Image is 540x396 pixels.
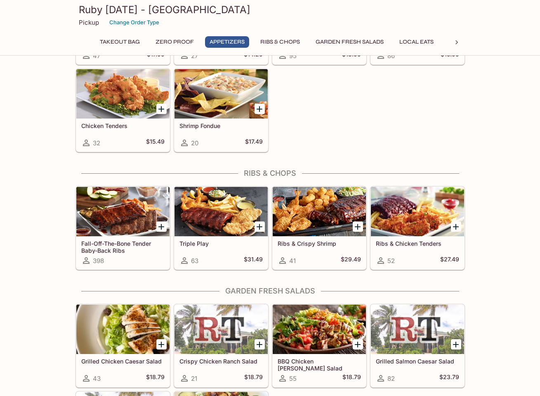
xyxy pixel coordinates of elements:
[451,221,461,232] button: Add Ribs & Chicken Tenders
[76,187,170,236] div: Fall-Off-The-Bone Tender Baby-Back Ribs
[191,375,197,382] span: 21
[174,69,268,152] a: Shrimp Fondue20$17.49
[255,221,265,232] button: Add Triple Play
[191,139,198,147] span: 20
[445,36,482,48] button: Chicken
[147,51,165,61] h5: $17.99
[174,69,268,119] div: Shrimp Fondue
[451,339,461,349] button: Add Grilled Salmon Caesar Salad
[146,373,165,383] h5: $18.79
[255,339,265,349] button: Add Crispy Chicken Ranch Salad
[191,257,198,265] span: 63
[191,52,198,60] span: 27
[81,122,165,129] h5: Chicken Tenders
[244,51,263,61] h5: $14.29
[146,138,165,148] h5: $15.49
[341,256,361,266] h5: $29.49
[256,36,304,48] button: Ribs & Chops
[244,373,263,383] h5: $18.79
[289,52,297,60] span: 95
[79,3,462,16] h3: Ruby [DATE] - [GEOGRAPHIC_DATA]
[179,122,263,129] h5: Shrimp Fondue
[387,257,395,265] span: 52
[76,69,170,119] div: Chicken Tenders
[376,240,459,247] h5: Ribs & Chicken Tenders
[439,373,459,383] h5: $23.79
[387,375,395,382] span: 82
[370,304,465,387] a: Grilled Salmon Caesar Salad82$23.79
[76,304,170,387] a: Grilled Chicken Caesar Salad43$18.79
[76,69,170,152] a: Chicken Tenders32$15.49
[174,186,268,270] a: Triple Play63$31.49
[151,36,198,48] button: Zero Proof
[244,256,263,266] h5: $31.49
[440,256,459,266] h5: $27.49
[205,36,249,48] button: Appetizers
[156,104,167,114] button: Add Chicken Tenders
[79,19,99,26] p: Pickup
[371,187,464,236] div: Ribs & Chicken Tenders
[245,138,263,148] h5: $17.49
[95,36,144,48] button: Takeout Bag
[76,305,170,354] div: Grilled Chicken Caesar Salad
[93,257,104,265] span: 398
[395,36,438,48] button: Local Eats
[371,305,464,354] div: Grilled Salmon Caesar Salad
[156,339,167,349] button: Add Grilled Chicken Caesar Salad
[342,51,361,61] h5: $13.99
[311,36,388,48] button: Garden Fresh Salads
[353,221,363,232] button: Add Ribs & Crispy Shrimp
[387,52,395,60] span: 86
[179,358,263,365] h5: Crispy Chicken Ranch Salad
[93,52,100,60] span: 47
[376,358,459,365] h5: Grilled Salmon Caesar Salad
[75,169,465,178] h4: Ribs & Chops
[273,305,366,354] div: BBQ Chicken Cobb Salad
[278,358,361,371] h5: BBQ Chicken [PERSON_NAME] Salad
[93,375,101,382] span: 43
[370,186,465,270] a: Ribs & Chicken Tenders52$27.49
[76,186,170,270] a: Fall-Off-The-Bone Tender Baby-Back Ribs398
[179,240,263,247] h5: Triple Play
[174,305,268,354] div: Crispy Chicken Ranch Salad
[81,358,165,365] h5: Grilled Chicken Caesar Salad
[255,104,265,114] button: Add Shrimp Fondue
[106,16,163,29] button: Change Order Type
[272,304,366,387] a: BBQ Chicken [PERSON_NAME] Salad55$18.79
[156,221,167,232] button: Add Fall-Off-The-Bone Tender Baby-Back Ribs
[278,240,361,247] h5: Ribs & Crispy Shrimp
[289,375,297,382] span: 55
[174,187,268,236] div: Triple Play
[273,187,366,236] div: Ribs & Crispy Shrimp
[174,304,268,387] a: Crispy Chicken Ranch Salad21$18.79
[272,186,366,270] a: Ribs & Crispy Shrimp41$29.49
[289,257,296,265] span: 41
[342,373,361,383] h5: $18.79
[81,240,165,254] h5: Fall-Off-The-Bone Tender Baby-Back Ribs
[353,339,363,349] button: Add BBQ Chicken Cobb Salad
[75,287,465,296] h4: Garden Fresh Salads
[441,51,459,61] h5: $15.99
[93,139,100,147] span: 32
